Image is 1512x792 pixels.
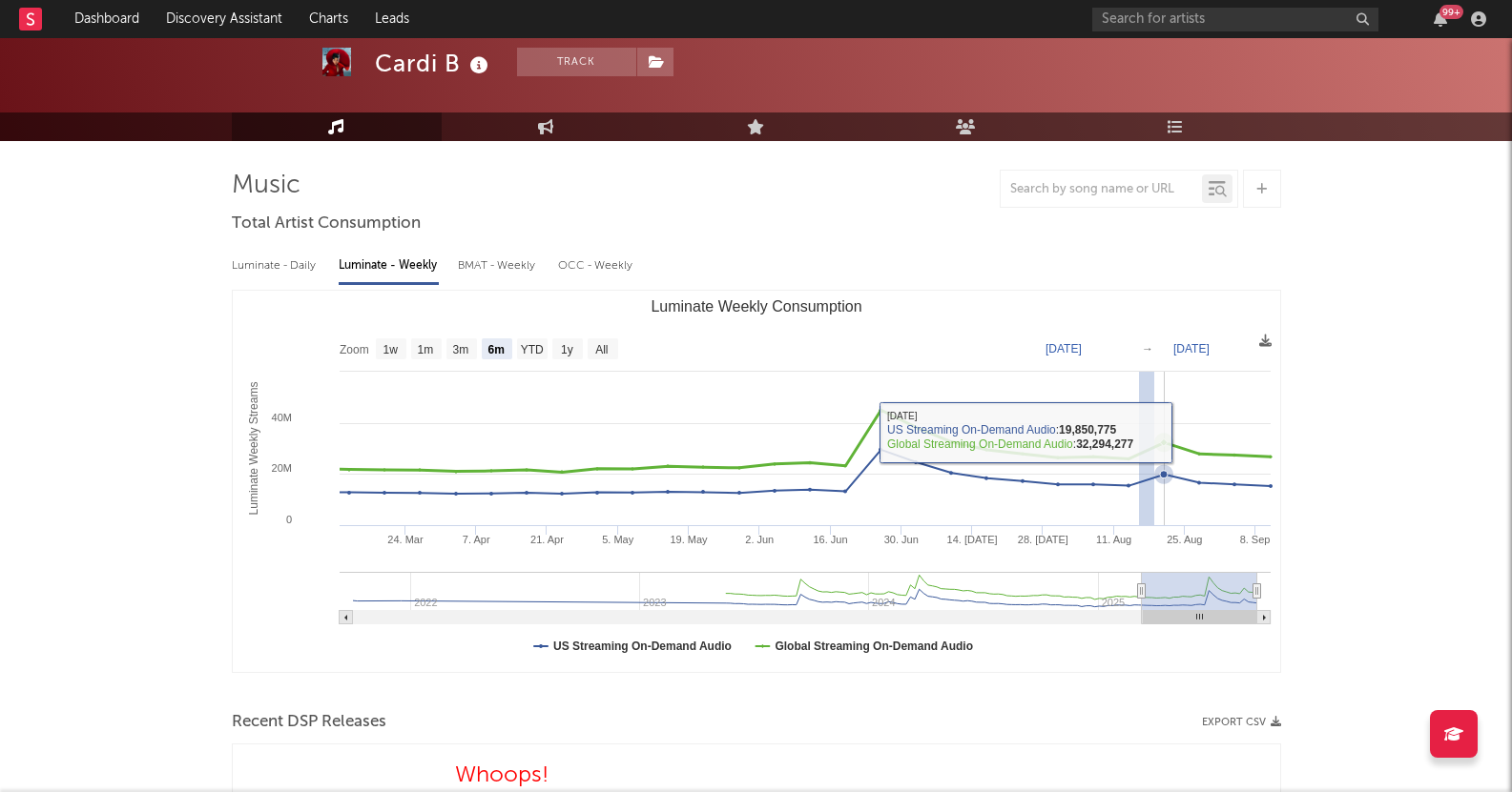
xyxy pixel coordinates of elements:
[462,534,489,545] text: 7. Apr
[232,711,386,734] span: Recent DSP Releases
[247,382,260,516] text: Luminate Weekly Streams
[1046,342,1082,355] text: [DATE]
[517,48,636,76] button: Track
[946,534,997,545] text: 14. [DATE]
[1440,5,1463,19] div: 99 +
[1095,534,1130,545] text: 11. Aug
[602,534,634,545] text: 5. May
[530,534,564,545] text: 21. Apr
[271,462,291,474] text: 20M
[232,213,421,235] span: Total Artist Consumption
[1239,534,1270,545] text: 8. Sep
[417,343,433,356] text: 1m
[651,298,861,315] text: Luminate Weekly Consumption
[375,48,493,79] div: Cardi B
[383,343,398,356] text: 1w
[455,763,1057,786] h1: Whoops!
[232,250,320,282] div: Luminate - Daily
[560,343,572,356] text: 1y
[271,412,291,423] text: 40M
[558,250,634,282] div: OCC - Weekly
[452,343,468,356] text: 3m
[595,343,608,356] text: All
[553,640,732,653] text: US Streaming On-Demand Audio
[387,534,424,545] text: 24. Mar
[458,250,539,282] div: BMAT - Weekly
[1092,8,1378,31] input: Search for artists
[1167,534,1202,545] text: 25. Aug
[1173,342,1210,355] text: [DATE]
[1202,717,1281,728] button: Export CSV
[1142,342,1153,355] text: →
[487,343,504,356] text: 6m
[520,343,543,356] text: YTD
[775,640,973,653] text: Global Streaming On-Demand Audio
[1001,182,1202,197] input: Search by song name or URL
[670,534,708,545] text: 19. May
[883,534,918,545] text: 30. Jun
[285,514,291,525] text: 0
[340,343,369,356] text: Zoom
[745,534,774,545] text: 2. Jun
[233,291,1280,672] svg: Luminate Weekly Consumption
[813,534,847,545] text: 16. Jun
[1017,534,1067,545] text: 28. [DATE]
[1434,11,1447,27] button: 99+
[339,250,439,282] div: Luminate - Weekly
